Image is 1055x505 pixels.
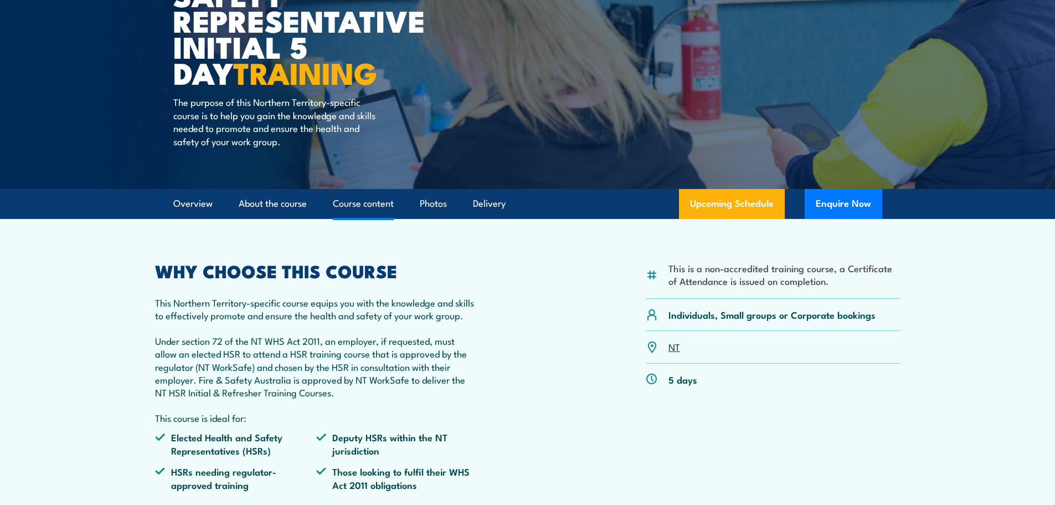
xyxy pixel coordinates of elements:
[155,465,317,491] li: HSRs needing regulator-approved training
[805,189,882,219] button: Enquire Now
[173,95,375,147] p: The purpose of this Northern Territory-specific course is to help you gain the knowledge and skil...
[679,189,785,219] a: Upcoming Schedule
[155,431,317,457] li: Elected Health and Safety Representatives (HSRs)
[668,262,900,288] li: This is a non-accredited training course, a Certificate of Attendance is issued on completion.
[316,465,478,491] li: Those looking to fulfil their WHS Act 2011 obligations
[233,49,377,95] strong: TRAINING
[473,189,506,218] a: Delivery
[173,189,213,218] a: Overview
[333,189,394,218] a: Course content
[668,373,697,386] p: 5 days
[155,296,478,322] p: This Northern Territory-specific course equips you with the knowledge and skills to effectively p...
[668,340,680,353] a: NT
[668,308,876,321] p: Individuals, Small groups or Corporate bookings
[155,334,478,399] p: Under section 72 of the NT WHS Act 2011, an employer, if requested, must allow an elected HSR to ...
[155,411,478,424] p: This course is ideal for:
[155,263,478,278] h2: WHY CHOOSE THIS COURSE
[316,431,478,457] li: Deputy HSRs within the NT jurisdiction
[420,189,447,218] a: Photos
[239,189,307,218] a: About the course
